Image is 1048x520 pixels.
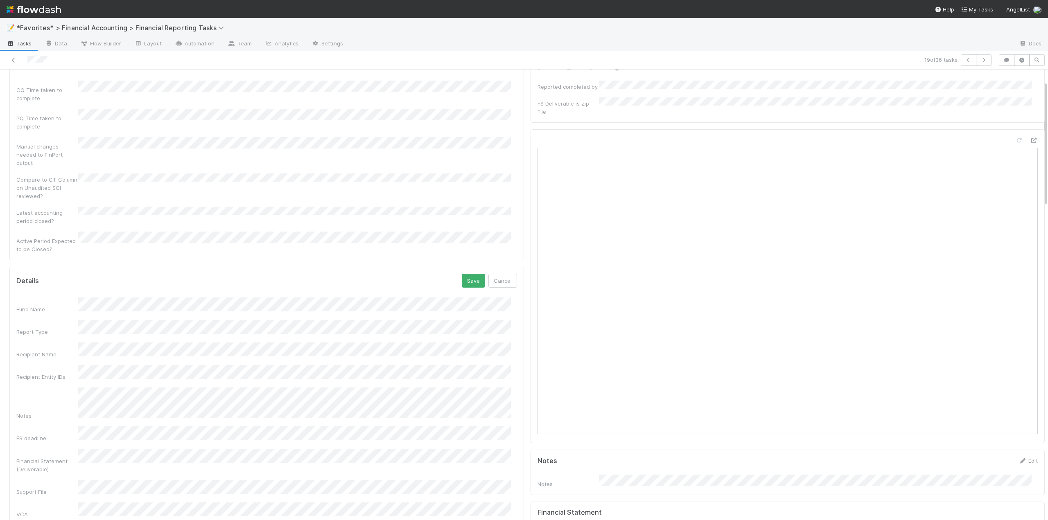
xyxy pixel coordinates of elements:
div: VCA [16,510,78,518]
span: 19 of 36 tasks [924,56,958,64]
a: Analytics [258,38,305,51]
img: avatar_705f3a58-2659-4f93-91ad-7a5be837418b.png [1033,6,1041,14]
span: AngelList [1006,6,1030,13]
div: Compare to CT Column on Unaudited SOI reviewed? [16,176,78,200]
div: Help [935,5,954,14]
a: Layout [128,38,168,51]
a: My Tasks [961,5,993,14]
span: My Tasks [961,6,993,13]
div: Support File [16,488,78,496]
button: Cancel [488,274,517,288]
div: Financial Statement (Deliverable) [16,457,78,473]
h5: Financial Statement [538,509,602,517]
a: Flow Builder [74,38,128,51]
span: Tasks [7,39,32,47]
a: Team [221,38,258,51]
div: Notes [16,412,78,420]
div: Recipient Name [16,350,78,358]
div: Active Period Expected to be Closed? [16,237,78,253]
h5: Details [16,277,39,285]
div: Recipient Entity IDs [16,373,78,381]
span: 📝 [7,24,15,31]
div: Report Type [16,328,78,336]
div: PQ Time taken to complete [16,114,78,131]
div: Fund Name [16,305,78,313]
a: Docs [1012,38,1048,51]
div: Reported completed by [538,83,599,91]
a: Edit [1019,457,1038,464]
div: Latest accounting period closed? [16,209,78,225]
button: Save [462,274,485,288]
div: FS Deliverable is Zip File [538,99,599,116]
div: CQ Time taken to complete [16,86,78,102]
a: Data [38,38,74,51]
div: Notes [538,480,599,488]
a: Settings [305,38,350,51]
div: Manual changes needed to FinPort output [16,142,78,167]
span: Flow Builder [80,39,121,47]
img: logo-inverted-e16ddd16eac7371096b0.svg [7,2,61,16]
h5: Notes [538,457,557,465]
a: Automation [168,38,221,51]
div: FS deadline [16,434,78,442]
span: *Favorites* > Financial Accounting > Financial Reporting Tasks [16,24,228,32]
